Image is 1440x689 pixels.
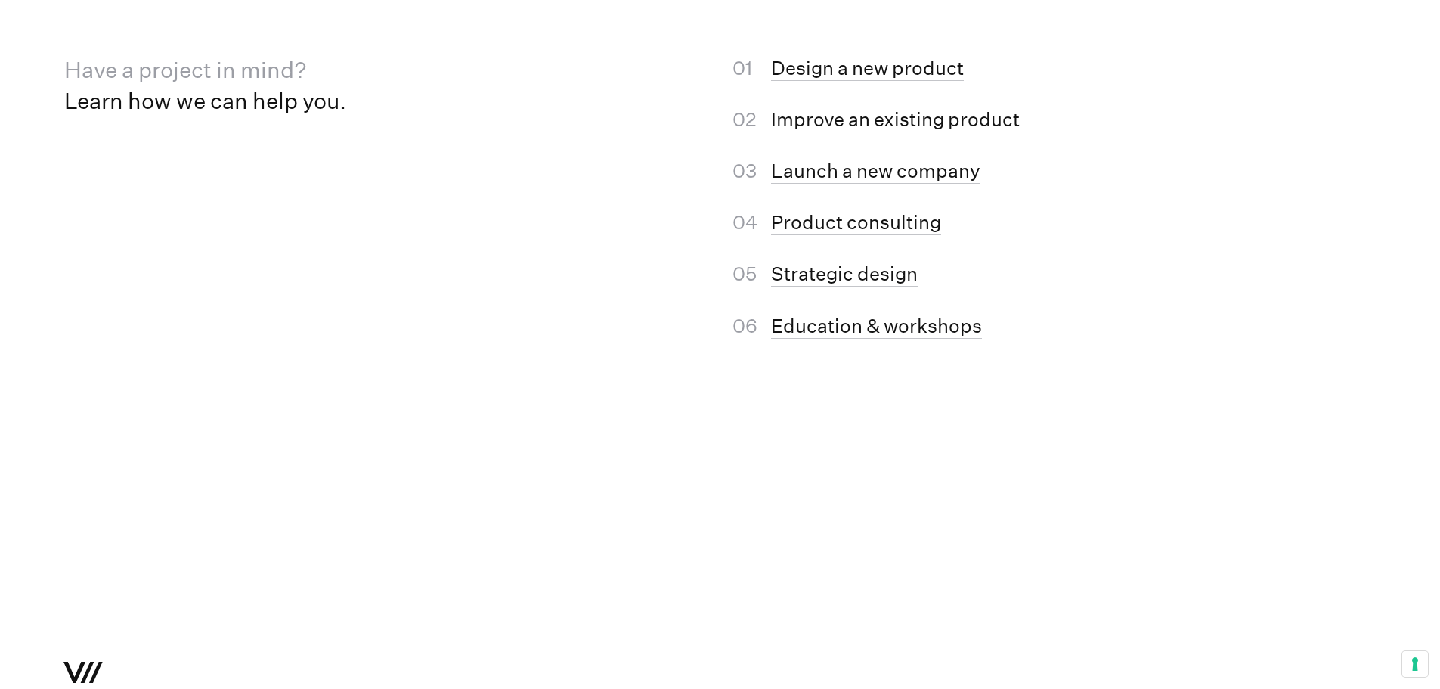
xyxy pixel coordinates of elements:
button: Your consent preferences for tracking technologies [1402,651,1428,677]
a: Product consulting [771,211,941,235]
h4: Learn how we can help you. [64,54,688,116]
a: Strategic design [771,262,918,287]
a: Education & workshops [771,315,982,339]
span: Have a project in mind? [64,57,307,83]
a: Improve an existing product [771,108,1020,132]
a: Design a new product [771,57,964,81]
a: Launch a new company [771,160,980,184]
